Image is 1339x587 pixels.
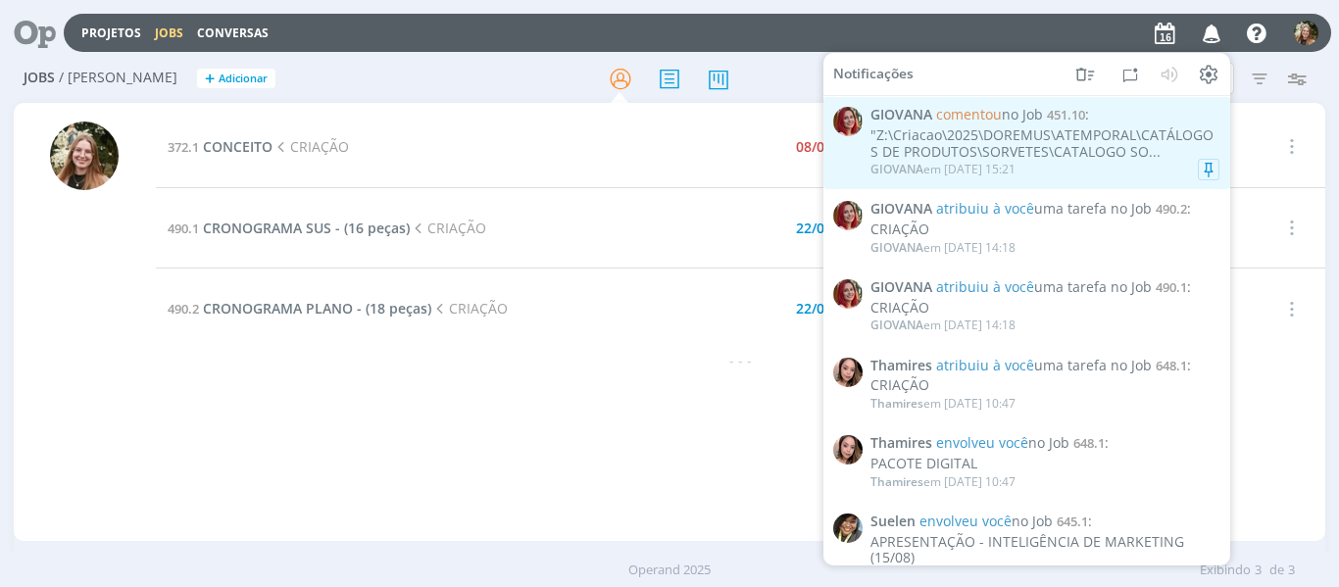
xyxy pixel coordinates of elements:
span: 648.1 [1156,356,1187,373]
img: L [50,122,119,190]
div: 08/07 [796,140,832,154]
span: uma tarefa no Job [936,355,1152,373]
span: : [870,357,1219,373]
span: CONCEITO [203,137,273,156]
span: comentou [936,105,1002,123]
img: T [833,357,863,386]
div: em [DATE] 14:18 [870,241,1016,255]
span: CRIAÇÃO [410,219,486,237]
span: de [1269,561,1284,580]
div: - - - [156,350,1326,370]
span: Thamires [870,472,923,489]
span: GIOVANA [870,161,923,177]
span: 372.1 [168,138,199,156]
span: GIOVANA [870,317,923,333]
span: uma tarefa no Job [936,199,1152,218]
span: atribuiu à você [936,355,1034,373]
span: atribuiu à você [936,277,1034,296]
span: uma tarefa no Job [936,277,1152,296]
span: Thamires [870,357,932,373]
img: G [833,201,863,230]
span: : [870,435,1219,452]
span: 648.1 [1073,434,1105,452]
div: 22/08 [796,302,832,316]
img: T [833,435,863,465]
span: Thamires [870,435,932,452]
div: em [DATE] 10:47 [870,474,1016,488]
span: : [870,514,1219,530]
span: GIOVANA [870,279,932,296]
a: 372.1CONCEITO [168,137,273,156]
div: CRIAÇÃO [870,300,1219,317]
div: CRIAÇÃO [870,377,1219,394]
span: : [870,107,1219,123]
span: 490.2 [1156,200,1187,218]
a: 490.2CRONOGRAMA PLANO - (18 peças) [168,299,431,318]
span: 490.1 [1156,278,1187,296]
span: CRIAÇÃO [273,137,349,156]
img: L [1294,21,1318,45]
span: no Job [919,512,1053,530]
span: Jobs [24,70,55,86]
span: CRONOGRAMA SUS - (16 peças) [203,219,410,237]
span: CRIAÇÃO [431,299,508,318]
span: 3 [1288,561,1295,580]
span: 490.1 [168,220,199,237]
button: Projetos [75,25,147,41]
div: CRIAÇÃO [870,221,1219,238]
button: Conversas [191,25,274,41]
span: GIOVANA [870,201,932,218]
span: + [205,69,215,89]
span: / [PERSON_NAME] [59,70,177,86]
span: Suelen [870,514,916,530]
span: 645.1 [1057,513,1088,530]
span: : [870,201,1219,218]
a: 490.1CRONOGRAMA SUS - (16 peças) [168,219,410,237]
div: em [DATE] 10:47 [870,397,1016,411]
span: 3 [1255,561,1262,580]
div: 22/08 [796,221,832,235]
a: Conversas [197,24,269,41]
div: APRESENTAÇÃO - INTELIGÊNCIA DE MARKETING (15/08) [870,533,1219,566]
div: "Z:\Criacao\2025\DOREMUS\ATEMPORAL\CATÁLOGOS DE PRODUTOS\SORVETES\CATALOGO SO... [870,127,1219,161]
span: envolveu você [919,512,1012,530]
div: PACOTE DIGITAL [870,456,1219,472]
img: S [833,514,863,543]
button: L [1293,16,1319,50]
span: no Job [936,433,1069,452]
img: G [833,279,863,309]
a: Jobs [155,24,183,41]
span: envolveu você [936,433,1028,452]
button: +Adicionar [197,69,275,89]
img: G [833,107,863,136]
span: no Job [936,105,1043,123]
span: : [870,279,1219,296]
span: Thamires [870,395,923,412]
span: 490.2 [168,300,199,318]
span: CRONOGRAMA PLANO - (18 peças) [203,299,431,318]
span: Notificações [833,66,914,82]
a: Projetos [81,24,141,41]
span: GIOVANA [870,107,932,123]
div: em [DATE] 15:21 [870,163,1016,176]
div: em [DATE] 14:18 [870,318,1016,332]
span: GIOVANA [870,239,923,256]
span: Adicionar [219,73,268,85]
span: 451.10 [1047,106,1085,123]
button: Jobs [149,25,189,41]
span: Exibindo [1200,561,1251,580]
span: atribuiu à você [936,199,1034,218]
